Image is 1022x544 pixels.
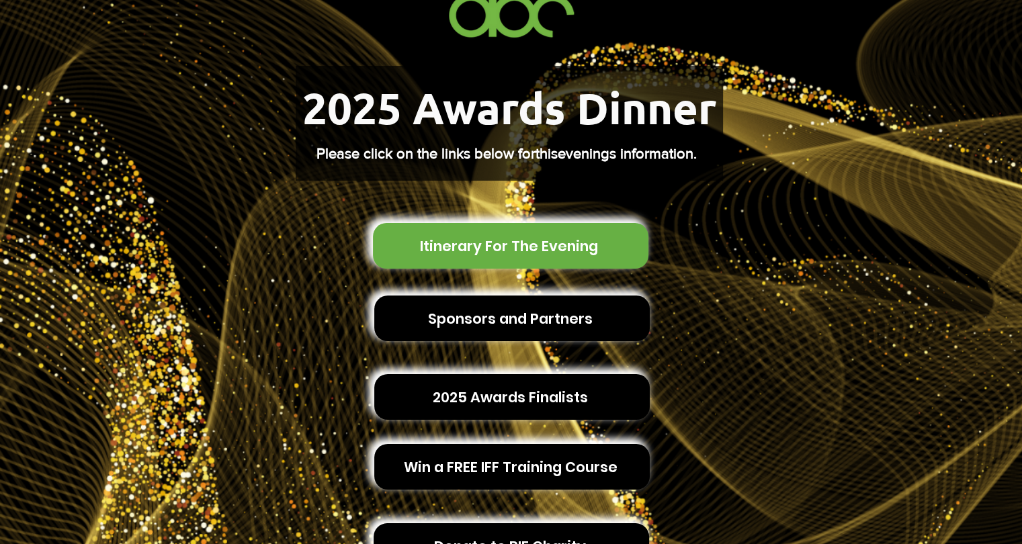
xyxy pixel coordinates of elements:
[374,374,650,420] a: 2025 Awards Finalists
[433,387,588,408] span: 2025 Awards Finalists
[420,236,598,257] span: Itinerary For The Evening
[374,444,650,490] a: Win a FREE IFF Training Course
[373,223,648,269] a: Itinerary For The Evening
[374,296,650,341] a: Sponsors and Partners
[558,146,697,161] span: evenings information.
[428,308,593,329] span: Sponsors and Partners
[536,146,558,161] span: this
[404,457,618,478] span: Win a FREE IFF Training Course
[316,146,536,161] span: Please click on the links below for
[302,81,716,134] span: 2025 Awards Dinner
